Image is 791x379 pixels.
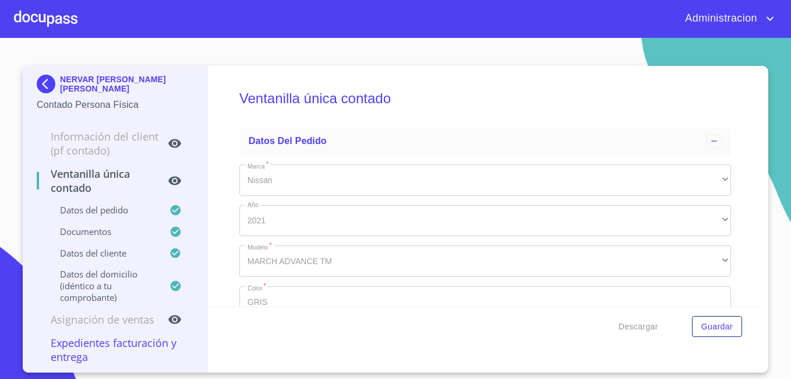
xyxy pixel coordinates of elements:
p: Datos del domicilio (idéntico a tu comprobante) [37,268,169,303]
button: account of current user [676,9,777,28]
h5: Ventanilla única contado [239,75,731,122]
span: Datos del pedido [249,136,327,146]
p: Documentos [37,226,169,237]
p: Asignación de Ventas [37,313,168,327]
p: NERVAR [PERSON_NAME] [PERSON_NAME] [60,75,193,93]
div: MARCH ADVANCE TM [239,245,731,277]
button: Guardar [692,316,742,338]
div: Datos del pedido [239,127,731,155]
button: Descargar [614,316,663,338]
span: Descargar [619,320,658,334]
div: NERVAR [PERSON_NAME] [PERSON_NAME] [37,75,193,98]
p: Contado Persona Física [37,98,193,112]
p: Datos del cliente [37,247,169,259]
div: Nissan [239,164,731,196]
p: Ventanilla única contado [37,167,168,195]
p: Información del Client (PF contado) [37,129,168,157]
div: 2021 [239,205,731,237]
span: Guardar [701,320,733,334]
img: Docupass spot blue [37,75,60,93]
span: Administracion [676,9,763,28]
p: Datos del pedido [37,204,169,216]
p: Expedientes Facturación y Entrega [37,336,193,364]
